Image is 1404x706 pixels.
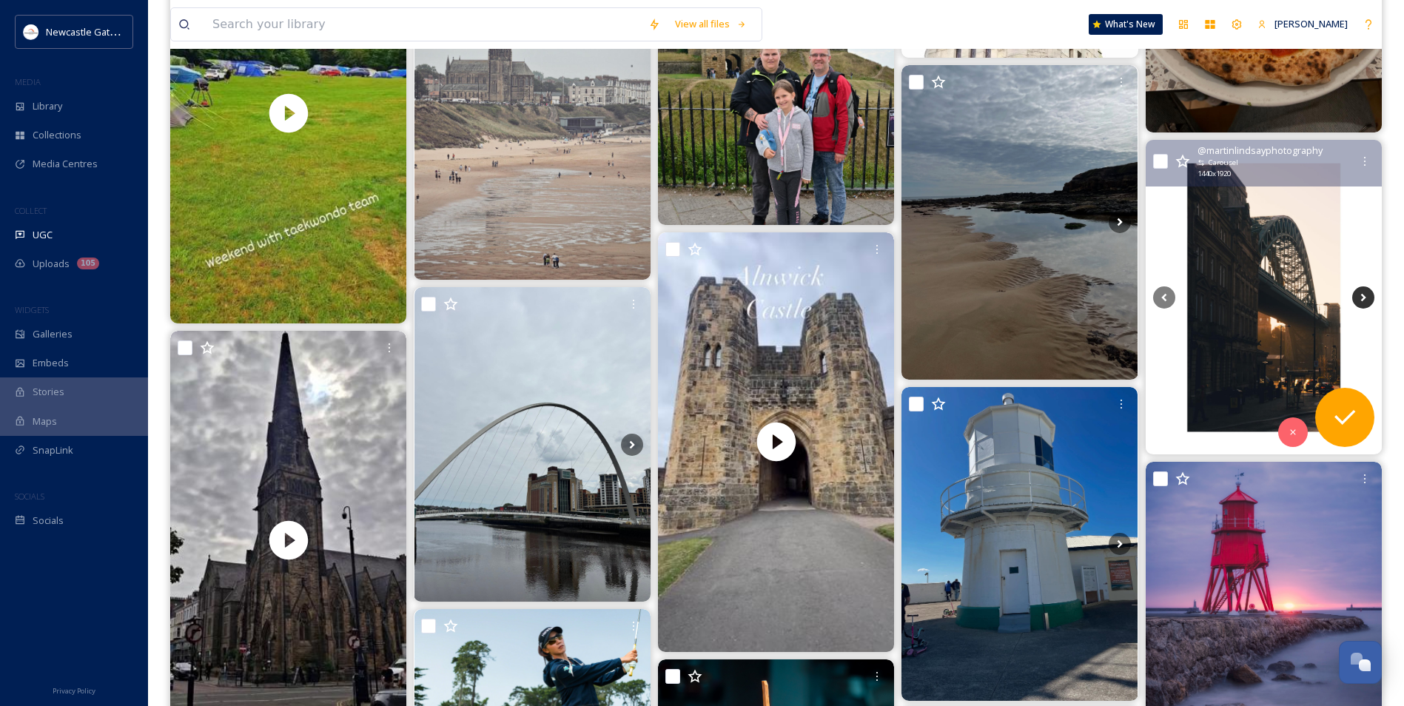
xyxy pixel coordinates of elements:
[33,99,62,113] span: Library
[33,356,69,370] span: Embeds
[33,327,73,341] span: Galleries
[53,686,95,696] span: Privacy Policy
[1339,641,1382,684] button: Open Chat
[15,304,49,315] span: WIDGETS
[1274,17,1348,30] span: [PERSON_NAME]
[33,443,73,457] span: SnapLink
[1209,158,1238,168] span: Carousel
[33,228,53,242] span: UGC
[901,387,1138,701] img: Beautiful Morning Walk with Hubby #newcastle #visitportstephens
[33,385,64,399] span: Stories
[15,205,47,216] span: COLLECT
[33,514,64,528] span: Socials
[1198,144,1323,158] span: @ martinlindsayphotography
[668,10,754,38] a: View all files
[33,157,98,171] span: Media Centres
[53,681,95,699] a: Privacy Policy
[33,257,70,271] span: Uploads
[1089,14,1163,35] a: What's New
[901,65,1138,380] img: Loving where we live ❤️ #tynemouth
[658,232,894,652] img: thumbnail
[1198,169,1231,179] span: 1440 x 1920
[15,76,41,87] span: MEDIA
[414,287,651,602] img: #newcastleupontyne #unitedkingdom 橋市
[658,232,894,652] video: The real life Hogwarts in Harry Potter and the Philosopher’s Stone ✨🧙🏻This castle has been passed...
[15,491,44,502] span: SOCIALS
[24,24,38,39] img: DqD9wEUd_400x400.jpg
[77,258,99,269] div: 105
[33,128,81,142] span: Collections
[1146,141,1382,454] img: It’s been done a million times but it’s no surprise when it looks like that #northeast #northeast...
[46,24,182,38] span: Newcastle Gateshead Initiative
[205,8,641,41] input: Search your library
[1250,10,1355,38] a: [PERSON_NAME]
[33,414,57,428] span: Maps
